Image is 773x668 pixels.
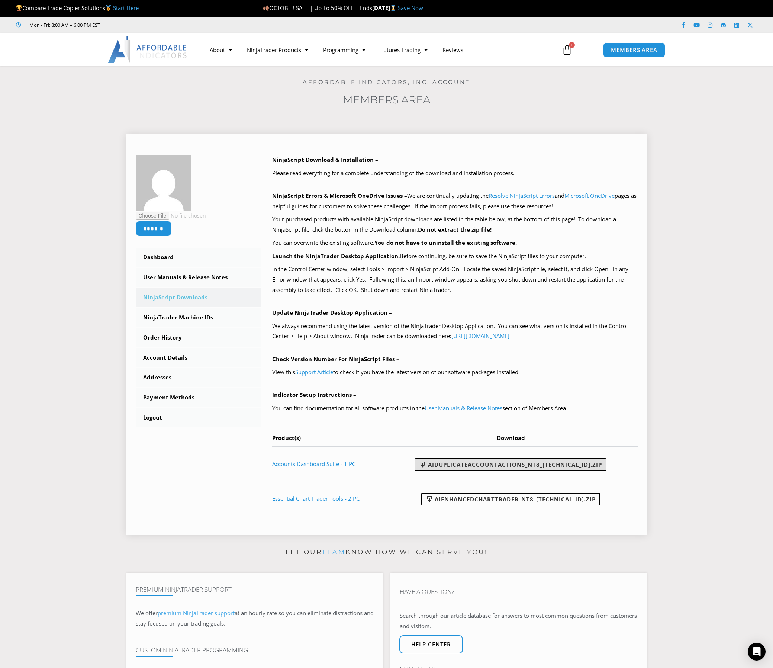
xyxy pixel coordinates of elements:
[497,434,525,441] span: Download
[611,47,657,53] span: MEMBERS AREA
[272,321,638,342] p: We always recommend using the latest version of the NinjaTrader Desktop Application. You can see ...
[603,42,665,58] a: MEMBERS AREA
[374,239,517,246] b: You do not have to uninstall the existing software.
[295,368,333,376] a: Support Article
[272,403,638,414] p: You can find documentation for all software products in the section of Members Area.
[136,248,261,267] a: Dashboard
[136,155,191,211] img: acc52b2be9ededdae9347cd45a8bd88475e0a8cd6fa152d4cabf92298c1688f0
[399,635,463,653] a: Help center
[136,408,261,427] a: Logout
[136,609,374,627] span: at an hourly rate so you can eliminate distractions and stay focused on your trading goals.
[272,309,392,316] b: Update NinjaTrader Desktop Application –
[343,93,431,106] a: Members Area
[272,367,638,378] p: View this to check if you have the latest version of our software packages installed.
[272,156,378,163] b: NinjaScript Download & Installation –
[16,4,139,12] span: Compare Trade Copier Solutions
[272,251,638,261] p: Before continuing, be sure to save the NinjaScript files to your computer.
[136,288,261,307] a: NinjaScript Downloads
[263,5,269,11] img: 🍂
[272,391,356,398] b: Indicator Setup Instructions –
[418,226,492,233] b: Do not extract the zip file!
[136,308,261,327] a: NinjaTrader Machine IDs
[400,588,638,595] h4: Have A Question?
[489,192,555,199] a: Resolve NinjaScript Errors
[272,355,399,363] b: Check Version Number For NinjaScript Files –
[126,546,647,558] p: Let our know how we can serve you!
[322,548,345,556] a: team
[113,4,139,12] a: Start Here
[415,458,606,471] a: AIDuplicateAccountActions_NT8_[TECHNICAL_ID].zip
[272,238,638,248] p: You can overwrite the existing software.
[136,609,158,617] span: We offer
[564,192,615,199] a: Microsoft OneDrive
[272,192,407,199] b: NinjaScript Errors & Microsoft OneDrive Issues –
[551,39,583,61] a: 1
[202,41,239,58] a: About
[136,348,261,367] a: Account Details
[136,646,374,654] h4: Custom NinjaTrader Programming
[272,252,400,260] b: Launch the NinjaTrader Desktop Application.
[239,41,316,58] a: NinjaTrader Products
[400,611,638,632] p: Search through our article database for answers to most common questions from customers and visit...
[136,368,261,387] a: Addresses
[748,643,766,661] div: Open Intercom Messenger
[272,495,360,502] a: Essential Chart Trader Tools - 2 PC
[303,78,470,86] a: Affordable Indicators, Inc. Account
[569,42,575,48] span: 1
[136,328,261,347] a: Order History
[136,586,374,593] h4: Premium NinjaTrader Support
[451,332,509,340] a: [URL][DOMAIN_NAME]
[263,4,372,12] span: OCTOBER SALE | Up To 50% OFF | Ends
[110,21,222,29] iframe: Customer reviews powered by Trustpilot
[106,5,111,11] img: 🥇
[272,434,301,441] span: Product(s)
[272,460,355,468] a: Accounts Dashboard Suite - 1 PC
[272,168,638,179] p: Please read everything for a complete understanding of the download and installation process.
[272,214,638,235] p: Your purchased products with available NinjaScript downloads are listed in the table below, at th...
[28,20,100,29] span: Mon - Fri: 8:00 AM – 6:00 PM EST
[373,41,435,58] a: Futures Trading
[136,268,261,287] a: User Manuals & Release Notes
[136,388,261,407] a: Payment Methods
[398,4,423,12] a: Save Now
[272,191,638,212] p: We are continually updating the and pages as helpful guides for customers to solve these challeng...
[158,609,235,617] a: premium NinjaTrader support
[411,642,451,647] span: Help center
[316,41,373,58] a: Programming
[390,5,396,11] img: ⌛
[372,4,398,12] strong: [DATE]
[108,36,188,63] img: LogoAI | Affordable Indicators – NinjaTrader
[425,404,502,412] a: User Manuals & Release Notes
[272,264,638,295] p: In the Control Center window, select Tools > Import > NinjaScript Add-On. Locate the saved NinjaS...
[202,41,553,58] nav: Menu
[421,493,600,505] a: AIEnhancedChartTrader_NT8_[TECHNICAL_ID].zip
[16,5,22,11] img: 🏆
[435,41,471,58] a: Reviews
[136,248,261,427] nav: Account pages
